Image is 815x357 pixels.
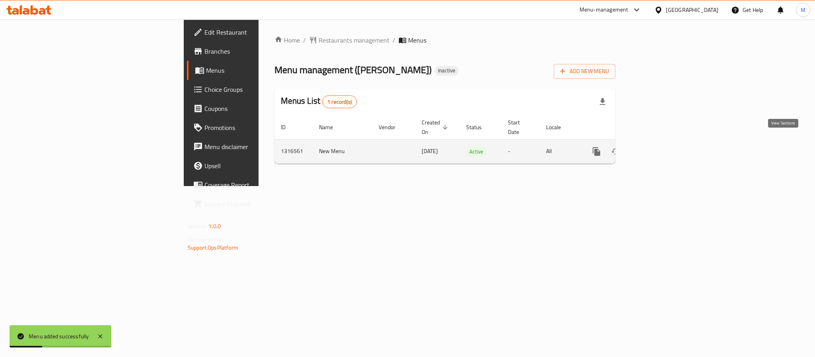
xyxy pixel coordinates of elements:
span: Edit Restaurant [204,27,313,37]
a: Grocery Checklist [187,194,320,213]
a: Support.OpsPlatform [188,243,238,253]
td: - [502,139,540,163]
div: Menu added successfully [29,332,89,341]
div: Menu-management [580,5,628,15]
span: Restaurants management [319,35,389,45]
a: Edit Restaurant [187,23,320,42]
span: Upsell [204,161,313,171]
h2: Menus List [281,95,357,108]
span: 1 record(s) [323,98,356,106]
span: Locale [546,122,571,132]
span: Menu disclaimer [204,142,313,151]
span: M [801,6,805,14]
span: Menus [206,66,313,75]
button: Add New Menu [554,64,615,79]
span: Menus [408,35,426,45]
a: Menu disclaimer [187,137,320,156]
button: Change Status [606,142,625,161]
table: enhanced table [274,115,670,164]
span: Inactive [435,67,459,74]
span: Grocery Checklist [204,199,313,209]
a: Coupons [187,99,320,118]
span: Active [466,147,486,156]
td: New Menu [313,139,372,163]
span: [DATE] [422,146,438,156]
span: ID [281,122,296,132]
span: Start Date [508,118,530,137]
a: Restaurants management [309,35,389,45]
span: Status [466,122,492,132]
a: Upsell [187,156,320,175]
div: Total records count [322,95,357,108]
span: Get support on: [188,235,224,245]
a: Choice Groups [187,80,320,99]
span: Created On [422,118,450,137]
span: Coverage Report [204,180,313,190]
a: Coverage Report [187,175,320,194]
a: Promotions [187,118,320,137]
span: Vendor [379,122,406,132]
div: Export file [593,92,612,111]
span: Branches [204,47,313,56]
a: Branches [187,42,320,61]
span: Promotions [204,123,313,132]
span: Add New Menu [560,66,609,76]
th: Actions [581,115,670,140]
span: Choice Groups [204,85,313,94]
td: All [540,139,581,163]
span: Name [319,122,343,132]
span: Coupons [204,104,313,113]
button: more [587,142,606,161]
span: Menu management ( [PERSON_NAME] ) [274,61,432,79]
span: Version: [188,221,207,231]
nav: breadcrumb [274,35,615,45]
a: Menus [187,61,320,80]
span: 1.0.0 [208,221,221,231]
li: / [393,35,395,45]
div: [GEOGRAPHIC_DATA] [666,6,718,14]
